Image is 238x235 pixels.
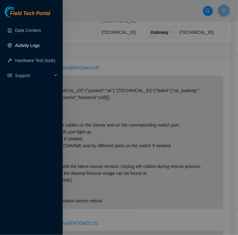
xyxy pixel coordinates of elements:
[5,11,50,19] a: Akamai TechnologiesField Tech Portal
[5,6,32,17] img: Akamai Technologies
[15,69,52,82] span: Support
[10,11,50,17] span: Field Tech Portal
[8,73,12,78] span: read
[15,43,40,48] a: Activity Logs
[15,58,55,63] a: Hardware Test (isok)
[15,28,41,33] a: Data Centers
